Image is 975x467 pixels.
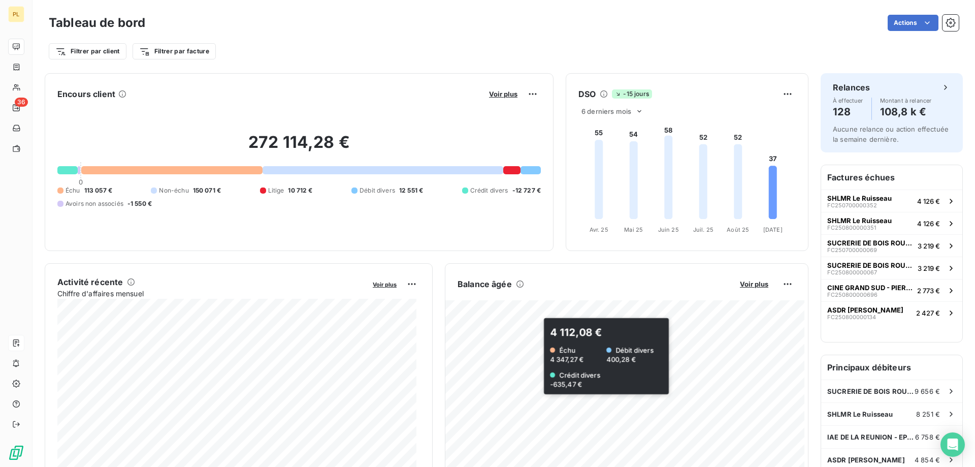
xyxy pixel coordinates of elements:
[888,15,938,31] button: Actions
[821,212,962,234] button: SHLMR Le RuisseauFC2508000003514 126 €
[737,279,771,289] button: Voir plus
[159,186,188,195] span: Non-échu
[133,43,216,59] button: Filtrer par facture
[66,186,80,195] span: Échu
[917,220,940,228] span: 4 126 €
[916,309,940,317] span: 2 427 €
[918,264,940,272] span: 3 219 €
[827,314,876,320] span: FC250800000134
[827,410,893,418] span: SHLMR Le Ruisseau
[821,165,962,190] h6: Factures échues
[880,104,932,120] h4: 108,8 k €
[578,88,596,100] h6: DSO
[827,239,914,247] span: SUCRERIE DE BOIS ROUGE
[915,433,940,441] span: 6 758 €
[193,186,221,195] span: 150 071 €
[581,107,631,115] span: 6 derniers mois
[370,279,400,289] button: Voir plus
[827,269,877,275] span: FC250800000067
[833,125,949,143] span: Aucune relance ou action effectuée la semaine dernière.
[833,81,870,94] h6: Relances
[57,288,366,299] span: Chiffre d'affaires mensuel
[915,456,940,464] span: 4 854 €
[79,178,83,186] span: 0
[49,43,126,59] button: Filtrer par client
[821,301,962,324] button: ASDR [PERSON_NAME]FC2508000001342 427 €
[827,387,915,395] span: SUCRERIE DE BOIS ROUGE
[821,355,962,380] h6: Principaux débiteurs
[827,216,892,225] span: SHLMR Le Ruisseau
[489,90,517,98] span: Voir plus
[833,104,863,120] h4: 128
[821,190,962,212] button: SHLMR Le RuisseauFC2507000003524 126 €
[57,276,123,288] h6: Activité récente
[458,278,512,290] h6: Balance âgée
[288,186,312,195] span: 10 712 €
[57,132,541,163] h2: 272 114,28 €
[727,226,749,233] tspan: Août 25
[399,186,423,195] span: 12 551 €
[624,226,643,233] tspan: Mai 25
[512,186,541,195] span: -12 727 €
[833,98,863,104] span: À effectuer
[827,247,877,253] span: FC250700000069
[658,226,679,233] tspan: Juin 25
[821,234,962,257] button: SUCRERIE DE BOIS ROUGEFC2507000000693 219 €
[880,98,932,104] span: Montant à relancer
[590,226,608,233] tspan: Avr. 25
[917,197,940,205] span: 4 126 €
[612,89,652,99] span: -15 jours
[49,14,145,32] h3: Tableau de bord
[8,6,24,22] div: PL
[821,279,962,301] button: CINE GRAND SUD - PIERREFONDS HOLDING ETHEVEFC2508000006962 773 €
[827,284,913,292] span: CINE GRAND SUD - PIERREFONDS HOLDING ETHEVE
[940,432,965,457] div: Open Intercom Messenger
[827,292,877,298] span: FC250800000696
[918,242,940,250] span: 3 219 €
[915,387,940,395] span: 9 656 €
[84,186,112,195] span: 113 057 €
[763,226,783,233] tspan: [DATE]
[827,261,914,269] span: SUCRERIE DE BOIS ROUGE
[360,186,395,195] span: Débit divers
[8,445,24,461] img: Logo LeanPay
[373,281,397,288] span: Voir plus
[827,306,903,314] span: ASDR [PERSON_NAME]
[127,199,152,208] span: -1 550 €
[827,433,915,441] span: IAE DE LA REUNION - EPSCP
[486,89,521,99] button: Voir plus
[15,98,28,107] span: 36
[821,257,962,279] button: SUCRERIE DE BOIS ROUGEFC2508000000673 219 €
[916,410,940,418] span: 8 251 €
[693,226,713,233] tspan: Juil. 25
[57,88,115,100] h6: Encours client
[740,280,768,288] span: Voir plus
[917,287,940,295] span: 2 773 €
[66,199,123,208] span: Avoirs non associés
[827,194,892,202] span: SHLMR Le Ruisseau
[827,202,877,208] span: FC250700000352
[827,225,876,231] span: FC250800000351
[470,186,508,195] span: Crédit divers
[827,456,905,464] span: ASDR [PERSON_NAME]
[268,186,284,195] span: Litige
